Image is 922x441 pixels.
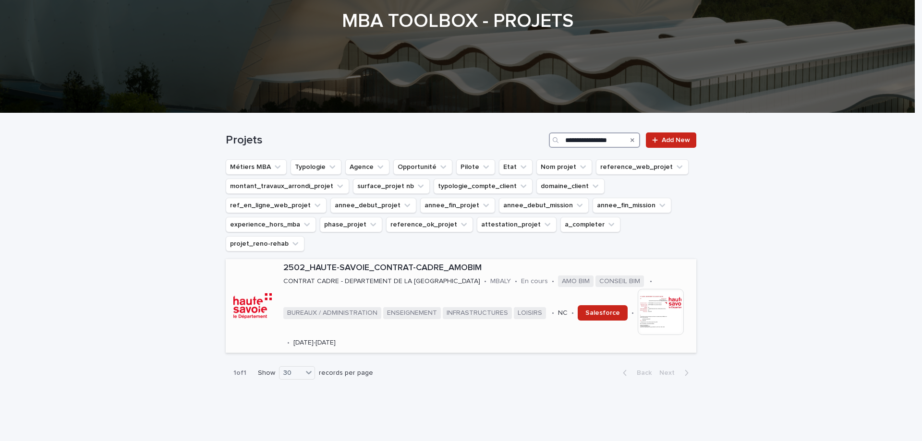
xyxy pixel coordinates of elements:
p: NC [558,309,568,317]
span: INFRASTRUCTURES [443,307,512,319]
p: records per page [319,369,373,377]
span: ENSEIGNEMENT [383,307,441,319]
h1: MBA TOOLBOX - PROJETS [222,10,693,33]
p: • [571,309,574,317]
span: Add New [662,137,690,143]
span: Next [659,369,680,376]
button: annee_fin_projet [420,198,495,213]
button: montant_travaux_arrondi_projet [226,179,349,194]
button: experience_hors_mba [226,217,316,232]
button: reference_web_projet [596,159,689,175]
button: Back [615,369,655,377]
div: 30 [279,368,303,378]
p: Show [258,369,275,377]
button: projet_reno-rehab [226,236,304,251]
button: Nom projet [536,159,592,175]
p: 2502_HAUTE-SAVOIE_CONTRAT-CADRE_AMOBIM [283,263,692,274]
p: • [287,339,290,347]
button: Opportunité [393,159,452,175]
span: BUREAUX / ADMINISTRATION [283,307,381,319]
p: • [484,277,486,286]
p: • [552,277,554,286]
a: Salesforce [578,305,628,321]
button: Etat [499,159,533,175]
button: phase_projet [320,217,382,232]
p: • [650,277,652,286]
button: Pilote [456,159,495,175]
a: Add New [646,132,696,148]
p: En cours [521,277,548,286]
button: typologie_compte_client [434,179,533,194]
button: attestation_projet [477,217,557,232]
p: CONTRAT CADRE - DEPARTEMENT DE LA [GEOGRAPHIC_DATA] [283,277,480,286]
button: Typologie [291,159,341,175]
button: Next [655,369,696,377]
span: CONSEIL BIM [595,275,644,287]
p: • [552,309,554,317]
span: AMO BIM [558,275,594,287]
button: reference_ok_projet [386,217,473,232]
h1: Projets [226,133,545,147]
p: • [515,277,517,286]
button: surface_projet nb [353,179,430,194]
button: ref_en_ligne_web_projet [226,198,327,213]
button: annee_debut_mission [499,198,589,213]
button: Agence [345,159,389,175]
p: MBALY [490,277,511,286]
button: annee_fin_mission [593,198,671,213]
span: Salesforce [585,310,620,316]
p: • [631,309,634,317]
button: a_completer [560,217,620,232]
span: Back [631,369,652,376]
button: domaine_client [536,179,605,194]
button: annee_debut_projet [330,198,416,213]
p: 1 of 1 [226,361,254,385]
p: [DATE]-[DATE] [293,339,336,347]
a: 2502_HAUTE-SAVOIE_CONTRAT-CADRE_AMOBIMCONTRAT CADRE - DEPARTEMENT DE LA [GEOGRAPHIC_DATA]•MBALY•E... [226,259,696,353]
span: LOISIRS [514,307,546,319]
button: Métiers MBA [226,159,287,175]
input: Search [549,132,640,148]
